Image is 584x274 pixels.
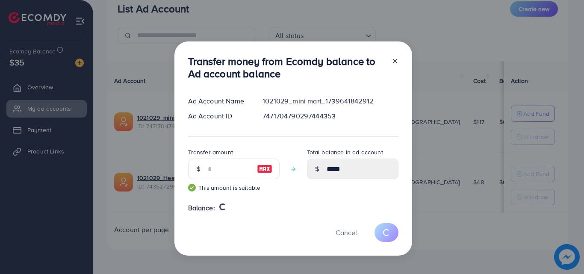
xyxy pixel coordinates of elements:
[256,111,405,121] div: 7471704790297444353
[181,96,256,106] div: Ad Account Name
[188,55,385,80] h3: Transfer money from Ecomdy balance to Ad account balance
[325,223,368,242] button: Cancel
[188,184,196,192] img: guide
[188,148,233,156] label: Transfer amount
[181,111,256,121] div: Ad Account ID
[256,96,405,106] div: 1021029_mini mart_1739641842912
[336,228,357,237] span: Cancel
[188,203,215,213] span: Balance:
[307,148,383,156] label: Total balance in ad account
[188,183,280,192] small: This amount is suitable
[257,164,272,174] img: image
